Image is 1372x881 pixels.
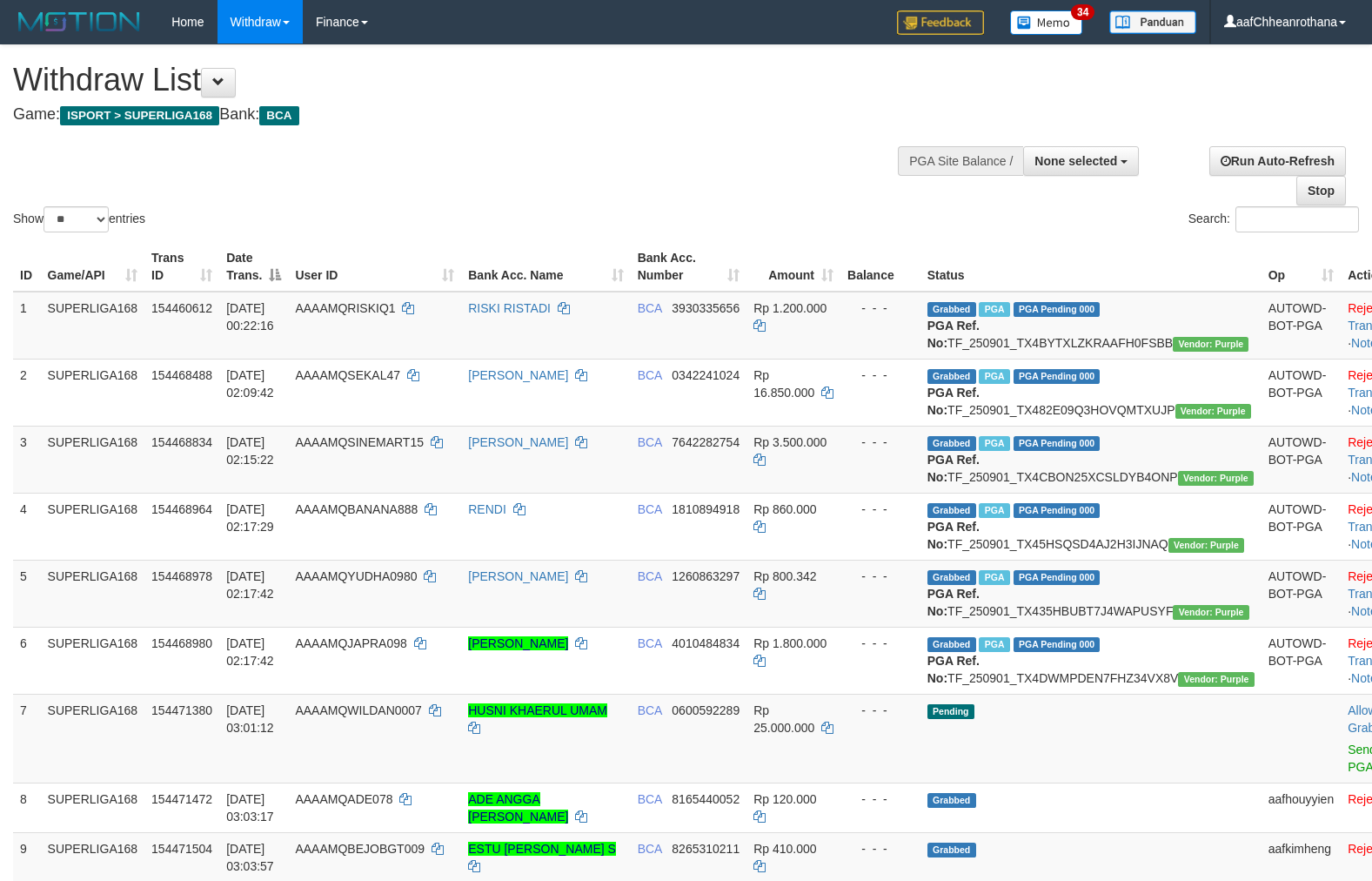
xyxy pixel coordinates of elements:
[226,842,274,873] span: [DATE] 03:03:57
[288,242,461,292] th: User ID: activate to sort column ascending
[927,654,980,685] b: PGA Ref. No:
[1109,10,1196,34] img: panduan.png
[847,434,914,451] div: - - -
[920,359,1262,426] td: TF_250901_TX482E09Q3HOVQMTXUJP
[746,242,840,292] th: Amount: activate to sort column ascending
[897,10,984,35] img: Feedback.jpg
[41,560,145,627] td: SUPERLIGA168
[226,435,274,467] span: [DATE] 02:15:22
[60,106,219,125] span: ISPORT > SUPERLIGA168
[226,703,274,735] span: [DATE] 03:01:12
[927,520,980,551] b: PGA Ref. No:
[295,792,392,806] span: AAAAMQADE078
[1178,672,1254,687] span: Vendor URL: https://trx4.1velocity.biz
[672,842,740,856] span: Copy 8265310211 to clipboard
[979,369,1009,384] span: Marked by aafnonsreyleab
[151,435,212,449] span: 154468834
[151,636,212,650] span: 154468980
[1175,404,1251,419] span: Vendor URL: https://trx4.1velocity.biz
[927,369,976,384] span: Grabbed
[1034,154,1117,168] span: None selected
[927,587,980,618] b: PGA Ref. No:
[847,299,914,317] div: - - -
[1262,783,1342,832] td: aafhouyyien
[151,842,212,856] span: 154471504
[753,703,814,735] span: Rp 25.000.000
[1010,10,1083,35] img: Button%20Memo.svg
[295,636,406,650] span: AAAAMQJAPRA098
[753,792,816,806] span: Rp 120.000
[672,502,740,516] span: Copy 1810894918 to clipboard
[1262,627,1342,694] td: AUTOWD-BOT-PGA
[226,502,274,534] span: [DATE] 02:17:29
[927,436,976,451] span: Grabbed
[259,106,298,125] span: BCA
[295,301,395,315] span: AAAAMQRISKIQ1
[468,703,607,717] a: HUSNI KHAERUL UMAM
[920,627,1262,694] td: TF_250901_TX4DWMPDEN7FHZ34VX8V
[927,570,976,585] span: Grabbed
[41,627,145,694] td: SUPERLIGA168
[927,843,976,857] span: Grabbed
[927,453,980,484] b: PGA Ref. No:
[13,493,41,560] td: 4
[13,206,145,232] label: Show entries
[295,368,400,382] span: AAAAMQSEKAL47
[13,627,41,694] td: 6
[41,292,145,360] td: SUPERLIGA168
[13,292,41,360] td: 1
[13,359,41,426] td: 2
[44,206,109,232] select: Showentries
[927,637,976,652] span: Grabbed
[847,501,914,518] div: - - -
[979,302,1009,317] span: Marked by aafnonsreyleab
[144,242,219,292] th: Trans ID: activate to sort column ascending
[638,636,662,650] span: BCA
[1178,471,1254,486] span: Vendor URL: https://trx4.1velocity.biz
[927,503,976,518] span: Grabbed
[672,368,740,382] span: Copy 0342241024 to clipboard
[151,569,212,583] span: 154468978
[41,359,145,426] td: SUPERLIGA168
[927,704,974,719] span: Pending
[753,569,816,583] span: Rp 800.342
[41,493,145,560] td: SUPERLIGA168
[1014,436,1101,451] span: PGA Pending
[219,242,288,292] th: Date Trans.: activate to sort column descending
[13,426,41,493] td: 3
[898,146,1023,176] div: PGA Site Balance /
[1014,503,1101,518] span: PGA Pending
[1014,369,1101,384] span: PGA Pending
[468,636,568,650] a: [PERSON_NAME]
[847,367,914,384] div: - - -
[979,637,1009,652] span: Marked by aafchoeunmanni
[638,569,662,583] span: BCA
[468,842,616,856] a: ESTU [PERSON_NAME] S
[151,792,212,806] span: 154471472
[1173,337,1248,352] span: Vendor URL: https://trx4.1velocity.biz
[1071,4,1094,20] span: 34
[41,242,145,292] th: Game/API: activate to sort column ascending
[295,502,418,516] span: AAAAMQBANANA888
[920,493,1262,560] td: TF_250901_TX45HSQSD4AJ2H3IJNAQ
[753,435,827,449] span: Rp 3.500.000
[13,242,41,292] th: ID
[847,635,914,652] div: - - -
[920,426,1262,493] td: TF_250901_TX4CBON25XCSLDYB4ONP
[927,793,976,808] span: Grabbed
[753,502,816,516] span: Rp 860.000
[295,435,424,449] span: AAAAMQSINEMART15
[468,502,506,516] a: RENDI
[638,703,662,717] span: BCA
[13,694,41,783] td: 7
[1262,493,1342,560] td: AUTOWD-BOT-PGA
[979,503,1009,518] span: Marked by aafchoeunmanni
[468,435,568,449] a: [PERSON_NAME]
[226,636,274,668] span: [DATE] 02:17:42
[847,568,914,585] div: - - -
[468,301,551,315] a: RISKI RISTADI
[295,703,422,717] span: AAAAMQWILDAN0007
[1235,206,1359,232] input: Search:
[1262,359,1342,426] td: AUTOWD-BOT-PGA
[638,368,662,382] span: BCA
